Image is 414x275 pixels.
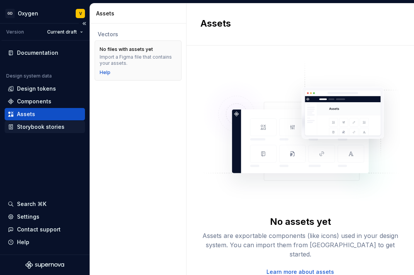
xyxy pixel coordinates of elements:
a: Settings [5,211,85,223]
div: Search ⌘K [17,200,46,208]
button: Help [5,236,85,248]
button: GDOxygenV [2,5,88,22]
a: Design tokens [5,83,85,95]
div: V [79,10,82,17]
div: Components [17,98,51,105]
a: Assets [5,108,85,120]
div: Assets are exportable components (like icons) used in your design system. You can import them fro... [200,231,400,259]
div: Vectors [98,30,178,38]
a: Storybook stories [5,121,85,133]
div: Help [17,238,29,246]
div: Oxygen [18,10,38,17]
button: Contact support [5,223,85,236]
div: Import a Figma file that contains your assets. [100,54,176,66]
span: Current draft [47,29,77,35]
a: Documentation [5,47,85,59]
a: Components [5,95,85,108]
button: Collapse sidebar [79,18,90,29]
div: Assets [17,110,35,118]
div: Settings [17,213,39,221]
button: Search ⌘K [5,198,85,210]
div: Design tokens [17,85,56,93]
h2: Assets [200,17,231,30]
div: GD [5,9,15,18]
div: Storybook stories [17,123,64,131]
button: Current draft [44,27,87,37]
div: No files with assets yet [100,46,153,52]
div: Contact support [17,226,61,233]
div: Version [6,29,24,35]
svg: Supernova Logo [25,261,64,269]
a: Help [100,69,110,76]
div: Documentation [17,49,58,57]
div: Assets [96,10,183,17]
div: No assets yet [270,216,331,228]
div: Design system data [6,73,52,79]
